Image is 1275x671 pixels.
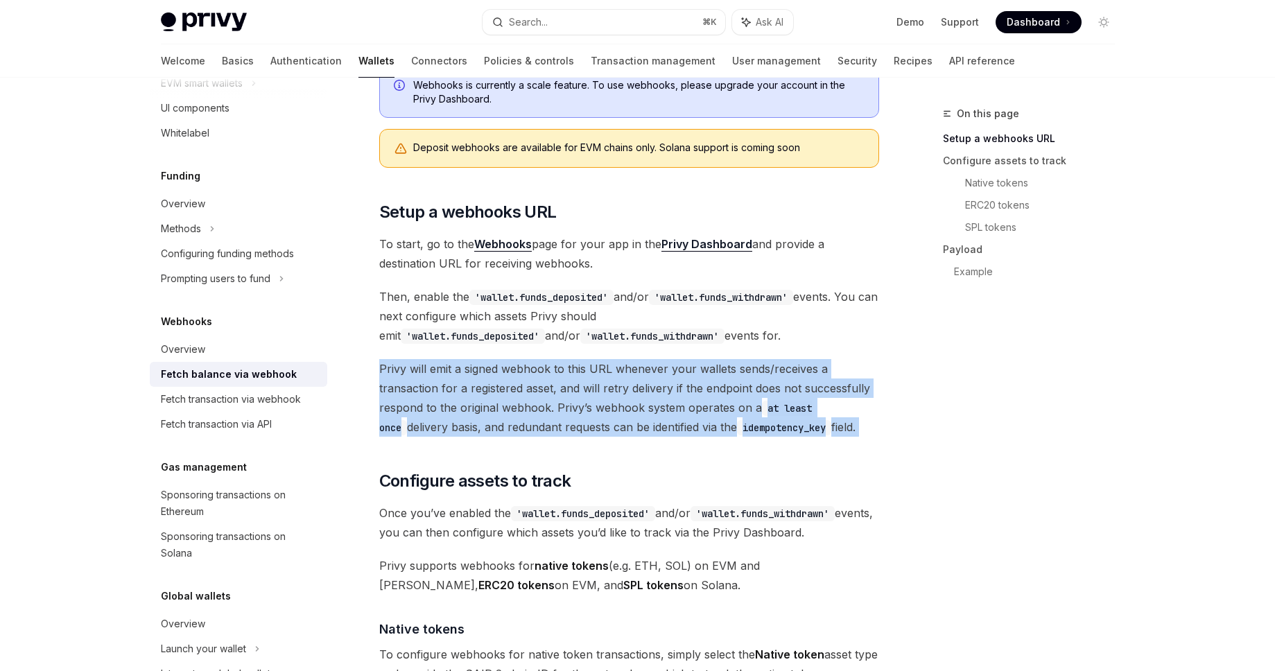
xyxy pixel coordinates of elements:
h5: Webhooks [161,313,212,330]
code: idempotency_key [737,420,831,435]
a: Authentication [270,44,342,78]
a: Welcome [161,44,205,78]
div: Fetch transaction via API [161,416,272,433]
span: Configure assets to track [379,470,571,492]
a: Payload [943,238,1126,261]
a: Fetch transaction via API [150,412,327,437]
div: Overview [161,195,205,212]
div: Sponsoring transactions on Ethereum [161,487,319,520]
span: Privy will emit a signed webhook to this URL whenever your wallets sends/receives a transaction f... [379,359,879,437]
a: Demo [896,15,924,29]
span: Dashboard [1007,15,1060,29]
code: 'wallet.funds_withdrawn' [580,329,725,344]
a: Configure assets to track [943,150,1126,172]
div: Overview [161,616,205,632]
a: Basics [222,44,254,78]
div: Sponsoring transactions on Solana [161,528,319,561]
svg: Warning [394,142,408,156]
a: Configuring funding methods [150,241,327,266]
span: ⌘ K [702,17,717,28]
a: UI components [150,96,327,121]
div: Fetch balance via webhook [161,366,297,383]
div: Prompting users to fund [161,270,270,287]
strong: Native token [755,647,824,661]
code: 'wallet.funds_withdrawn' [649,290,793,305]
a: Overview [150,611,327,636]
strong: SPL tokens [623,578,684,592]
a: Example [954,261,1126,283]
strong: Webhooks [474,237,532,251]
span: To start, go to the page for your app in the and provide a destination URL for receiving webhooks. [379,234,879,273]
a: Overview [150,191,327,216]
a: API reference [949,44,1015,78]
img: light logo [161,12,247,32]
a: ERC20 tokens [965,194,1126,216]
span: Once you’ve enabled the and/or events, you can then configure which assets you’d like to track vi... [379,503,879,542]
a: Support [941,15,979,29]
a: Recipes [894,44,933,78]
a: Webhooks [474,237,532,252]
a: Dashboard [996,11,1082,33]
div: Deposit webhooks are available for EVM chains only. Solana support is coming soon [413,141,865,156]
code: 'wallet.funds_deposited' [401,329,545,344]
strong: ERC20 tokens [478,578,555,592]
span: Ask AI [756,15,783,29]
code: 'wallet.funds_withdrawn' [691,506,835,521]
a: Fetch transaction via webhook [150,387,327,412]
div: Search... [509,14,548,31]
a: Policies & controls [484,44,574,78]
button: Search...⌘K [483,10,725,35]
code: 'wallet.funds_deposited' [469,290,614,305]
a: Setup a webhooks URL [943,128,1126,150]
a: Sponsoring transactions on Solana [150,524,327,566]
a: Connectors [411,44,467,78]
a: Security [838,44,877,78]
a: Overview [150,337,327,362]
span: Webhooks is currently a scale feature. To use webhooks, please upgrade your account in the Privy ... [413,78,865,106]
span: Privy supports webhooks for (e.g. ETH, SOL) on EVM and [PERSON_NAME], on EVM, and on Solana. [379,556,879,595]
div: Methods [161,220,201,237]
span: Setup a webhooks URL [379,201,557,223]
div: UI components [161,100,229,116]
code: 'wallet.funds_deposited' [511,506,655,521]
a: User management [732,44,821,78]
a: Wallets [358,44,394,78]
h5: Gas management [161,459,247,476]
div: Whitelabel [161,125,209,141]
button: Ask AI [732,10,793,35]
a: Privy Dashboard [661,237,752,252]
span: On this page [957,105,1019,122]
div: Configuring funding methods [161,245,294,262]
button: Toggle dark mode [1093,11,1115,33]
svg: Info [394,80,408,94]
a: Whitelabel [150,121,327,146]
div: Fetch transaction via webhook [161,391,301,408]
div: Overview [161,341,205,358]
a: Transaction management [591,44,715,78]
a: Fetch balance via webhook [150,362,327,387]
span: Native tokens [379,620,465,638]
a: Native tokens [965,172,1126,194]
h5: Funding [161,168,200,184]
a: Sponsoring transactions on Ethereum [150,482,327,524]
strong: native tokens [535,559,609,573]
span: Then, enable the and/or events. You can next configure which assets Privy should emit and/or even... [379,287,879,345]
div: Launch your wallet [161,640,246,657]
a: SPL tokens [965,216,1126,238]
h5: Global wallets [161,588,231,604]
